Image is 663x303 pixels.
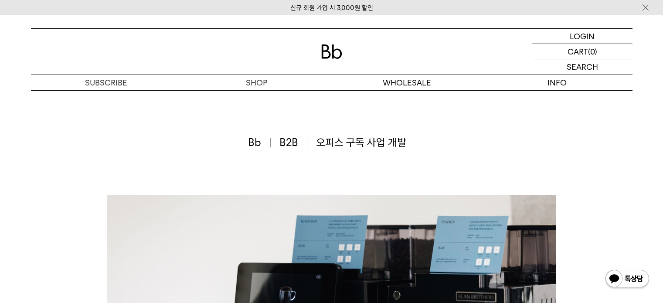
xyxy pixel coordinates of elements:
img: 로고 [321,44,342,59]
span: 오피스 구독 사업 개발 [316,135,406,150]
p: (0) [588,44,597,59]
a: SUBSCRIBE [31,75,181,90]
p: LOGIN [570,29,595,44]
a: SHOP [181,75,332,90]
img: 카카오톡 채널 1:1 채팅 버튼 [605,269,650,290]
span: Bb [248,135,271,150]
p: CART [568,44,588,59]
p: SEARCH [567,59,598,75]
a: CART (0) [532,44,632,59]
a: LOGIN [532,29,632,44]
p: INFO [482,75,632,90]
span: B2B [279,135,308,150]
a: 신규 회원 가입 시 3,000원 할인 [290,4,373,12]
p: WHOLESALE [332,75,482,90]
